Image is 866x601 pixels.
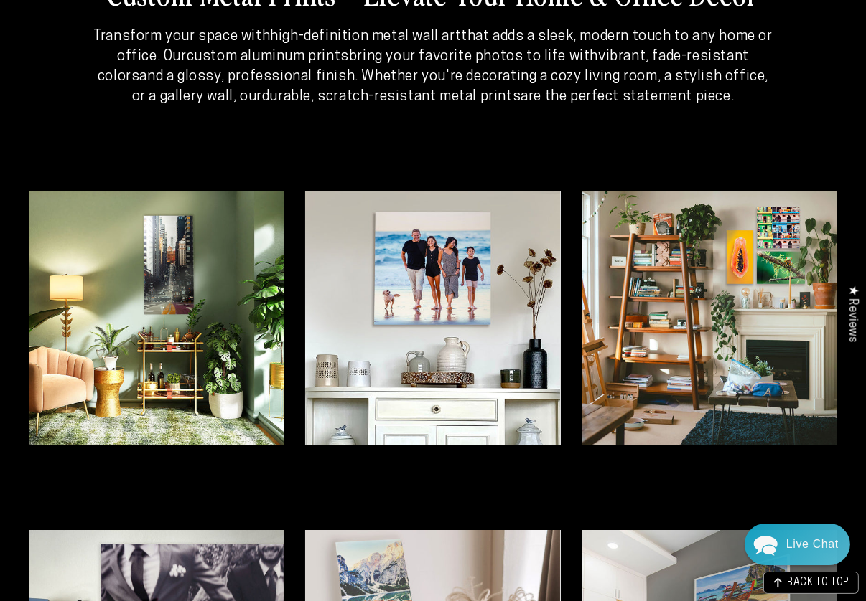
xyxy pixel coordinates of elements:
span: BACK TO TOP [787,578,849,588]
strong: vibrant, fade-resistant colors [98,49,749,84]
div: Chat widget toggle [745,524,850,565]
h2: Bedroom [29,472,135,509]
h2: Living Room [29,133,174,170]
strong: durable, scratch-resistant metal prints [262,90,521,104]
strong: custom aluminum prints [187,49,349,64]
div: Click to open Judge.me floating reviews tab [839,274,866,354]
div: Contact Us Directly [786,524,839,565]
img: Colorful custom metal photo prints above fireplace in cozy home library – modern aluminum wall ar... [582,191,837,446]
strong: high-definition metal wall art [270,29,461,44]
p: Transform your space with that adds a sleek, modern touch to any home or office. Our bring your f... [89,27,776,107]
img: Stylish home bar setup with vertical aluminum cityscape print – modern metal wall art in mid-cent... [29,191,284,446]
img: Custom aluminum family beach photo print displayed above modern white console table – high-defini... [305,191,560,446]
